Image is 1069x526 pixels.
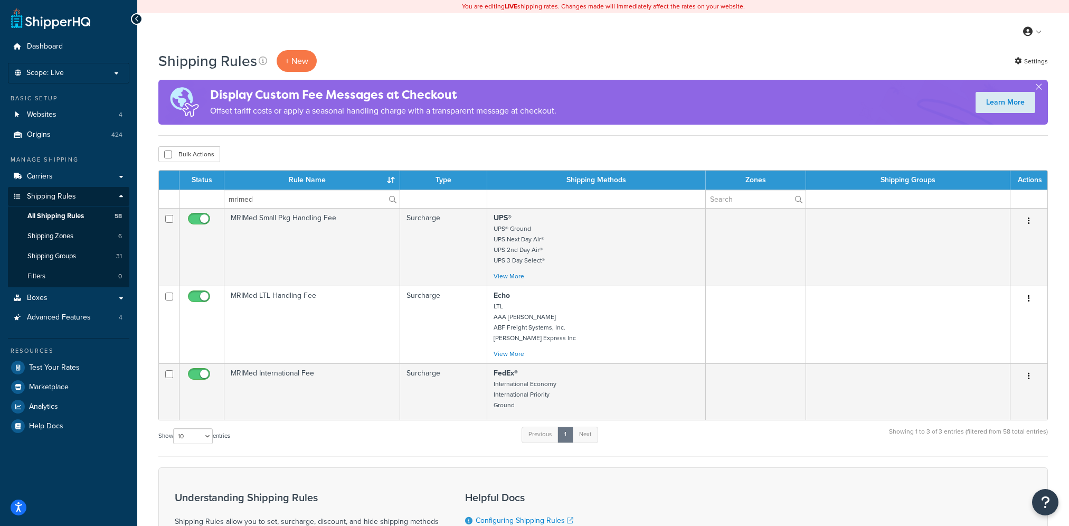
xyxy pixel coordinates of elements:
a: Shipping Zones 6 [8,227,129,246]
td: MRIMed International Fee [224,363,400,420]
button: Bulk Actions [158,146,220,162]
li: Shipping Zones [8,227,129,246]
h1: Shipping Rules [158,51,257,71]
td: MRIMed LTL Handling Fee [224,286,400,363]
div: Resources [8,346,129,355]
span: 4 [119,313,122,322]
strong: UPS® [494,212,512,223]
a: Filters 0 [8,267,129,286]
small: LTL AAA [PERSON_NAME] ABF Freight Systems, Inc. [PERSON_NAME] Express Inc [494,302,576,343]
a: Websites 4 [8,105,129,125]
a: Boxes [8,288,129,308]
a: Shipping Rules [8,187,129,206]
td: Surcharge [400,363,487,420]
span: Advanced Features [27,313,91,322]
th: Type [400,171,487,190]
li: Shipping Rules [8,187,129,287]
span: Analytics [29,402,58,411]
th: Status [179,171,224,190]
a: Previous [522,427,559,443]
span: Dashboard [27,42,63,51]
a: ShipperHQ Home [11,8,90,29]
span: Shipping Zones [27,232,73,241]
small: International Economy International Priority Ground [494,379,556,410]
li: Advanced Features [8,308,129,327]
li: All Shipping Rules [8,206,129,226]
a: Advanced Features 4 [8,308,129,327]
span: Websites [27,110,56,119]
div: Manage Shipping [8,155,129,164]
a: Settings [1015,54,1048,69]
th: Shipping Groups [806,171,1010,190]
span: 58 [115,212,122,221]
li: Websites [8,105,129,125]
span: Carriers [27,172,53,181]
strong: FedEx® [494,368,518,379]
button: Open Resource Center [1032,489,1058,515]
span: Help Docs [29,422,63,431]
a: Analytics [8,397,129,416]
a: View More [494,349,524,359]
td: MRIMed Small Pkg Handling Fee [224,208,400,286]
th: Rule Name : activate to sort column ascending [224,171,400,190]
span: 6 [118,232,122,241]
small: UPS® Ground UPS Next Day Air® UPS 2nd Day Air® UPS 3 Day Select® [494,224,545,265]
a: Next [572,427,598,443]
td: Surcharge [400,208,487,286]
span: 424 [111,130,122,139]
a: 1 [557,427,573,443]
a: Configuring Shipping Rules [476,515,573,526]
span: Scope: Live [26,69,64,78]
span: Test Your Rates [29,363,80,372]
div: Showing 1 to 3 of 3 entries (filtered from 58 total entries) [889,426,1048,448]
a: Learn More [976,92,1035,113]
a: Marketplace [8,378,129,397]
a: Carriers [8,167,129,186]
a: Test Your Rates [8,358,129,377]
span: 4 [119,110,122,119]
b: LIVE [505,2,517,11]
p: + New [277,50,317,72]
h3: Helpful Docs [465,492,638,503]
h3: Understanding Shipping Rules [175,492,439,503]
th: Actions [1010,171,1047,190]
span: Filters [27,272,45,281]
div: Basic Setup [8,94,129,103]
a: Dashboard [8,37,129,57]
span: 0 [118,272,122,281]
a: Help Docs [8,417,129,436]
th: Zones [706,171,806,190]
td: Surcharge [400,286,487,363]
p: Offset tariff costs or apply a seasonal handling charge with a transparent message at checkout. [210,104,556,118]
a: View More [494,271,524,281]
li: Shipping Groups [8,247,129,266]
span: All Shipping Rules [27,212,84,221]
select: Showentries [173,428,213,444]
input: Search [224,190,400,208]
li: Filters [8,267,129,286]
input: Search [706,190,806,208]
img: duties-banner-06bc72dcb5fe05cb3f9472aba00be2ae8eb53ab6f0d8bb03d382ba314ac3c341.png [158,80,210,125]
span: Shipping Groups [27,252,76,261]
span: 31 [116,252,122,261]
h4: Display Custom Fee Messages at Checkout [210,86,556,104]
a: Origins 424 [8,125,129,145]
span: Origins [27,130,51,139]
span: Shipping Rules [27,192,76,201]
label: Show entries [158,428,230,444]
li: Origins [8,125,129,145]
a: All Shipping Rules 58 [8,206,129,226]
span: Marketplace [29,383,69,392]
span: Boxes [27,294,48,303]
th: Shipping Methods [487,171,706,190]
strong: Echo [494,290,510,301]
a: Shipping Groups 31 [8,247,129,266]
